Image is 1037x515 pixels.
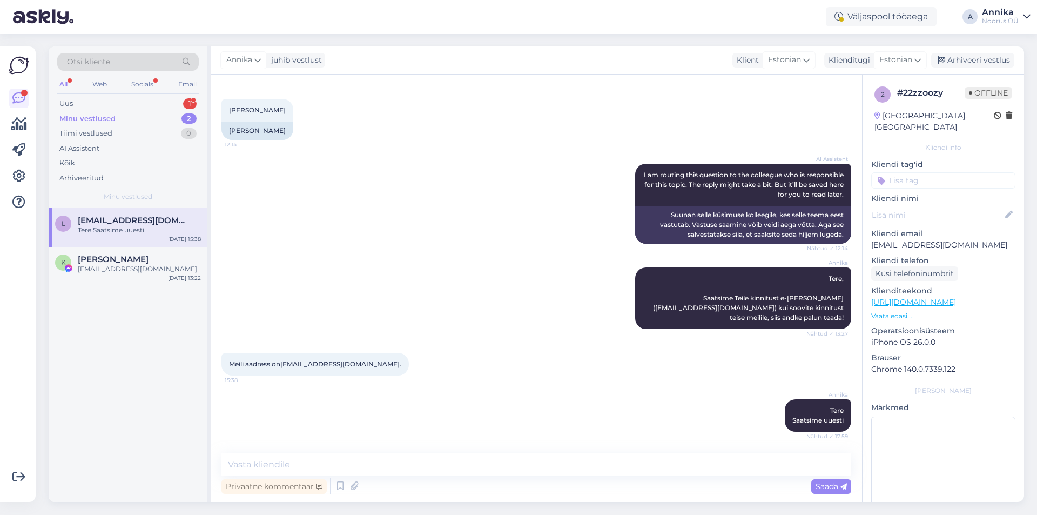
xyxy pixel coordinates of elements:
[176,77,199,91] div: Email
[635,206,851,244] div: Suunan selle küsimuse kolleegile, kes selle teema eest vastutab. Vastuse saamine võib veidi aega ...
[221,479,327,494] div: Privaatne kommentaar
[816,481,847,491] span: Saada
[871,228,1015,239] p: Kliendi email
[982,8,1019,17] div: Annika
[807,391,848,399] span: Annika
[872,209,1003,221] input: Lisa nimi
[653,275,845,322] span: Tere, Saatsime Teile kinnitust e-[PERSON_NAME] ( ) kui soovite kinnitust teise meilile, siis andk...
[59,143,99,154] div: AI Assistent
[78,255,149,264] span: Klaarika Lilleorg
[826,7,937,26] div: Väljaspool tööaega
[61,258,66,266] span: K
[871,193,1015,204] p: Kliendi nimi
[655,304,775,312] a: [EMAIL_ADDRESS][DOMAIN_NAME]
[221,122,293,140] div: [PERSON_NAME]
[59,128,112,139] div: Tiimi vestlused
[871,159,1015,170] p: Kliendi tag'id
[881,90,885,98] span: 2
[807,259,848,267] span: Annika
[871,143,1015,152] div: Kliendi info
[59,158,75,169] div: Kõik
[280,360,400,368] a: [EMAIL_ADDRESS][DOMAIN_NAME]
[871,239,1015,251] p: [EMAIL_ADDRESS][DOMAIN_NAME]
[824,55,870,66] div: Klienditugi
[129,77,156,91] div: Socials
[871,255,1015,266] p: Kliendi telefon
[67,56,110,68] span: Otsi kliente
[732,55,759,66] div: Klient
[871,266,958,281] div: Küsi telefoninumbrit
[90,77,109,91] div: Web
[78,216,190,225] span: lebenmarek@gmail.com
[768,54,801,66] span: Estonian
[982,8,1031,25] a: AnnikaNoorus OÜ
[9,55,29,76] img: Askly Logo
[807,155,848,163] span: AI Assistent
[59,173,104,184] div: Arhiveeritud
[62,219,65,228] span: l
[871,386,1015,396] div: [PERSON_NAME]
[982,17,1019,25] div: Noorus OÜ
[879,54,912,66] span: Estonian
[874,110,994,133] div: [GEOGRAPHIC_DATA], [GEOGRAPHIC_DATA]
[59,113,116,124] div: Minu vestlused
[806,432,848,440] span: Nähtud ✓ 17:59
[229,360,401,368] span: Meili aadress on .
[229,106,286,114] span: [PERSON_NAME]
[871,325,1015,337] p: Operatsioonisüsteem
[871,337,1015,348] p: iPhone OS 26.0.0
[871,285,1015,297] p: Klienditeekond
[871,297,956,307] a: [URL][DOMAIN_NAME]
[57,77,70,91] div: All
[871,352,1015,364] p: Brauser
[931,53,1014,68] div: Arhiveeri vestlus
[225,141,265,149] span: 12:14
[59,98,73,109] div: Uus
[807,244,848,252] span: Nähtud ✓ 12:14
[871,402,1015,413] p: Märkmed
[181,113,197,124] div: 2
[225,376,265,384] span: 15:38
[183,98,197,109] div: 1
[644,171,845,198] span: I am routing this question to the colleague who is responsible for this topic. The reply might ta...
[181,128,197,139] div: 0
[78,264,201,274] div: [EMAIL_ADDRESS][DOMAIN_NAME]
[78,225,201,235] div: Tere Saatsime uuesti
[806,330,848,338] span: Nähtud ✓ 13:27
[871,311,1015,321] p: Vaata edasi ...
[962,9,978,24] div: A
[897,86,965,99] div: # 22zzoozy
[267,55,322,66] div: juhib vestlust
[168,274,201,282] div: [DATE] 13:22
[168,235,201,243] div: [DATE] 15:38
[226,54,252,66] span: Annika
[871,172,1015,189] input: Lisa tag
[871,364,1015,375] p: Chrome 140.0.7339.122
[104,192,152,202] span: Minu vestlused
[965,87,1012,99] span: Offline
